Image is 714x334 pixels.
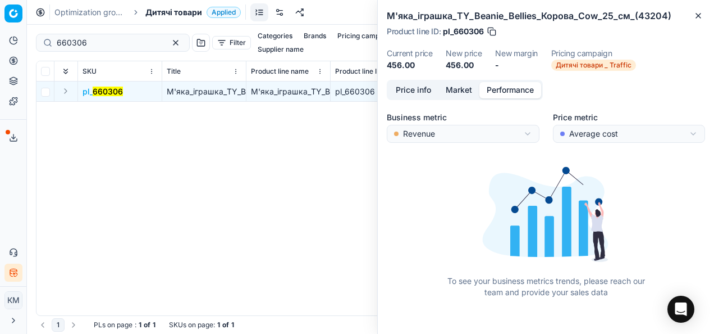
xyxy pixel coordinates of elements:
[145,7,202,18] span: Дитячі товари
[207,7,241,18] span: Applied
[222,321,229,330] strong: of
[253,43,308,56] button: Supplier name
[94,321,132,330] span: PLs on page
[36,318,80,332] nav: pagination
[145,7,241,18] span: Дитячі товариApplied
[93,87,123,96] mark: 660306
[139,321,141,330] strong: 1
[212,36,251,49] button: Filter
[59,65,72,78] button: Expand all
[553,114,706,121] label: Price metric
[167,87,404,96] span: М'яка_іграшка_TY_Beanie_Bellies_Корова_Cow_25_см_(43204)
[57,37,160,48] input: Search by SKU or title
[387,60,432,71] dd: 456.00
[167,67,181,76] span: Title
[387,49,432,57] dt: Current price
[495,49,538,57] dt: New margin
[388,82,438,98] button: Price info
[67,318,80,332] button: Go to next page
[253,29,297,43] button: Categories
[144,321,150,330] strong: of
[153,321,155,330] strong: 1
[52,318,65,332] button: 1
[54,7,241,18] nav: breadcrumb
[438,276,654,298] div: To see your business metrics trends, please reach our team and provide your sales data
[495,60,538,71] dd: -
[83,86,123,97] button: pl_660306
[443,26,484,37] span: pl_660306
[387,28,441,35] span: Product line ID :
[473,152,619,269] img: No data
[83,86,123,97] span: pl_
[169,321,215,330] span: SKUs on page :
[251,86,326,97] div: М'яка_іграшка_TY_Beanie_Bellies_Корова_Cow_25_см_(43204)
[299,29,331,43] button: Brands
[387,114,539,121] label: Business metric
[387,9,705,22] h2: М'яка_іграшка_TY_Beanie_Bellies_Корова_Cow_25_см_(43204)
[94,321,155,330] div: :
[59,84,72,98] button: Expand
[251,67,309,76] span: Product line name
[446,49,482,57] dt: New price
[36,318,49,332] button: Go to previous page
[54,7,126,18] a: Optimization groups
[446,60,482,71] dd: 456.00
[479,82,541,98] button: Performance
[5,292,22,309] span: КM
[551,60,636,71] span: Дитячі товари _ Traffic
[4,291,22,309] button: КM
[231,321,234,330] strong: 1
[83,67,97,76] span: SKU
[333,29,397,43] button: Pricing campaign
[438,82,479,98] button: Market
[551,49,636,57] dt: Pricing campaign
[335,86,410,97] div: pl_660306
[335,67,382,76] span: Product line ID
[667,296,694,323] div: Open Intercom Messenger
[217,321,220,330] strong: 1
